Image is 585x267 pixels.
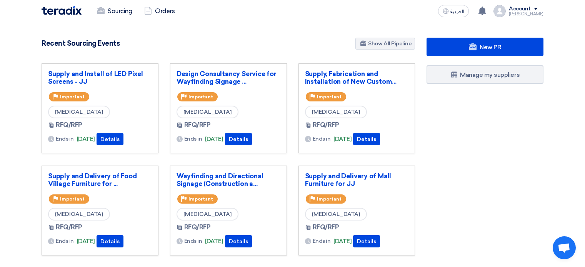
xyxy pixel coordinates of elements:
a: Supply and Delivery of Food Village Furniture for ... [48,172,152,187]
span: Ends in [313,237,331,245]
span: [DATE] [205,237,223,246]
span: [MEDICAL_DATA] [305,106,367,118]
span: [DATE] [333,135,352,144]
h4: Recent Sourcing Events [42,39,120,48]
img: Teradix logo [42,6,82,15]
span: [DATE] [77,237,95,246]
span: Important [317,196,342,202]
a: Design Consultancy Service for Wayfinding Signage ... [177,70,280,85]
span: Important [60,94,85,100]
span: RFQ/RFP [184,121,211,130]
span: [MEDICAL_DATA] [305,208,367,221]
span: [MEDICAL_DATA] [177,106,238,118]
span: [MEDICAL_DATA] [48,208,110,221]
span: [DATE] [333,237,352,246]
span: New PR [480,43,501,51]
span: Important [317,94,342,100]
span: Important [188,196,213,202]
a: Sourcing [91,3,138,20]
a: Supply, Fabrication and Installation of New Custom... [305,70,409,85]
span: RFQ/RFP [184,223,211,232]
span: [MEDICAL_DATA] [177,208,238,221]
a: Show All Pipeline [355,38,415,50]
span: [DATE] [205,135,223,144]
span: Ends in [56,237,74,245]
span: Ends in [184,135,202,143]
span: RFQ/RFP [313,223,339,232]
div: Open chat [553,236,576,259]
span: Ends in [313,135,331,143]
span: RFQ/RFP [56,121,82,130]
button: Details [353,133,380,145]
a: Supply and Delivery of Mall Furniture for JJ [305,172,409,187]
span: RFQ/RFP [313,121,339,130]
a: Wayfinding and Directional Signage (Construction a... [177,172,280,187]
span: Ends in [56,135,74,143]
span: Ends in [184,237,202,245]
span: العربية [450,9,464,14]
button: Details [225,235,252,247]
span: [MEDICAL_DATA] [48,106,110,118]
span: [DATE] [77,135,95,144]
img: profile_test.png [493,5,506,17]
a: Manage my suppliers [427,65,543,84]
button: Details [97,235,123,247]
button: Details [225,133,252,145]
span: Important [188,94,213,100]
button: العربية [438,5,469,17]
a: Supply and Install of LED Pixel Screens - JJ [48,70,152,85]
div: [PERSON_NAME] [509,12,543,16]
a: Orders [138,3,181,20]
span: RFQ/RFP [56,223,82,232]
div: Account [509,6,531,12]
span: Important [60,196,85,202]
button: Details [353,235,380,247]
button: Details [97,133,123,145]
